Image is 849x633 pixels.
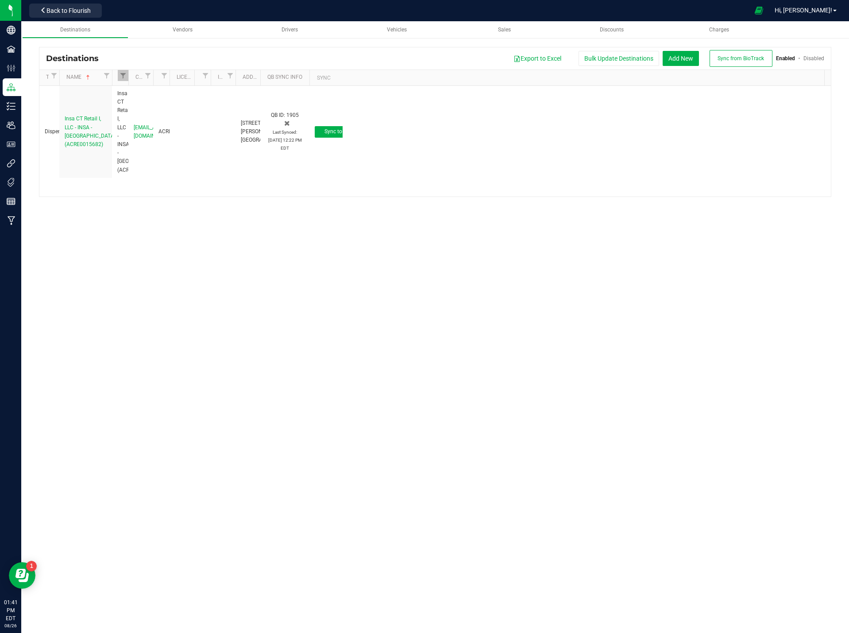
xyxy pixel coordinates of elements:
button: Sync to QB [315,126,360,138]
a: Address [243,74,257,81]
span: [DATE] 12:22 PM EDT [268,138,302,151]
span: Destinations [46,54,105,63]
div: Insa CT Retail I, LLC - INSA - [GEOGRAPHIC_DATA] (ACRE0015682) [117,89,123,174]
a: Filter [200,70,211,81]
a: Disabled [803,55,824,62]
a: Enabled [776,55,795,62]
span: 1905 [286,112,299,118]
span: Vendors [173,27,193,33]
inline-svg: Manufacturing [7,216,15,225]
iframe: Resource center [9,562,35,589]
inline-svg: Users [7,121,15,130]
p: 01:41 PM EDT [4,598,17,622]
span: Vehicles [387,27,407,33]
span: Discounts [600,27,624,33]
span: Back to Flourish [46,7,91,14]
inline-svg: Integrations [7,159,15,168]
span: [GEOGRAPHIC_DATA] [241,137,292,143]
span: Destinations [60,27,90,33]
span: Sync to QB [324,128,350,135]
inline-svg: Configuration [7,64,15,73]
inline-svg: User Roles [7,140,15,149]
span: [EMAIL_ADDRESS][DOMAIN_NAME] [134,124,177,139]
inline-svg: Tags [7,178,15,187]
a: QB Sync Info [267,74,306,81]
p: 08/26 [4,622,17,629]
a: Name [66,74,101,81]
span: Hi, [PERSON_NAME]! [775,7,832,14]
a: Filter [101,70,112,81]
button: Add New [663,51,699,66]
button: Sync from BioTrack [710,50,772,67]
inline-svg: Company [7,26,15,35]
inline-svg: Distribution [7,83,15,92]
a: Filter [49,70,59,81]
span: Drivers [282,27,298,33]
a: Filter [118,70,128,81]
span: Last Synced: [273,130,297,135]
a: Filter [159,70,170,81]
inline-svg: Inventory [7,102,15,111]
span: Charges [709,27,729,33]
span: Open Ecommerce Menu [749,2,769,19]
span: Sync from BioTrack [718,55,764,62]
a: License Expiration [177,74,191,81]
div: Dispensary [45,127,54,136]
span: [STREET_ADDRESS][PERSON_NAME] [241,120,287,135]
div: ACRE0015682 [158,127,164,136]
button: Back to Flourish [29,4,102,18]
span: Insa CT Retail I, LLC - INSA - [GEOGRAPHIC_DATA] (ACRE0015682) [65,116,116,147]
button: Bulk Update Destinations [579,51,659,66]
a: Company Email [135,74,142,81]
a: Type [46,74,48,81]
a: Internal Notes [218,74,224,81]
a: Filter [225,70,235,81]
inline-svg: Facilities [7,45,15,54]
span: Sales [498,27,511,33]
span: QB ID: [271,112,285,118]
button: Export to Excel [508,51,567,66]
a: Filter [143,70,153,81]
inline-svg: Reports [7,197,15,206]
th: Sync [309,70,343,86]
iframe: Resource center unread badge [26,561,37,571]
